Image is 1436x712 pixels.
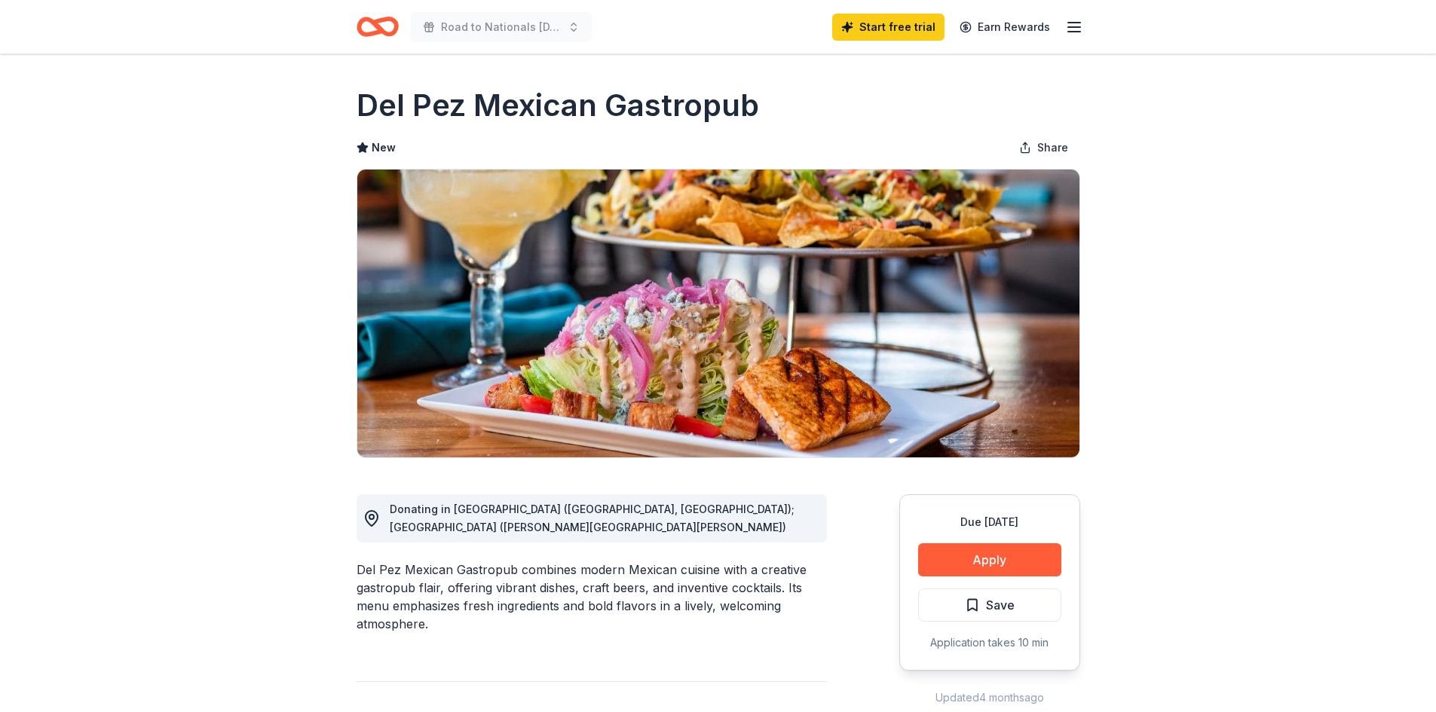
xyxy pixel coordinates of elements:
span: Share [1037,139,1068,157]
button: Share [1007,133,1080,163]
div: Updated 4 months ago [899,689,1080,707]
h1: Del Pez Mexican Gastropub [357,84,759,127]
span: Road to Nationals [DATE]-[DATE] [441,18,562,36]
button: Apply [918,543,1061,576]
span: Save [986,595,1015,615]
img: Image for Del Pez Mexican Gastropub [357,170,1079,457]
a: Start free trial [832,14,945,41]
div: Application takes 10 min [918,634,1061,652]
div: Del Pez Mexican Gastropub combines modern Mexican cuisine with a creative gastropub flair, offeri... [357,561,827,633]
span: New [372,139,396,157]
span: Donating in [GEOGRAPHIC_DATA] ([GEOGRAPHIC_DATA], [GEOGRAPHIC_DATA]); [GEOGRAPHIC_DATA] ([PERSON_... [390,503,795,533]
button: Road to Nationals [DATE]-[DATE] [411,12,592,42]
div: Due [DATE] [918,513,1061,531]
a: Home [357,9,399,44]
a: Earn Rewards [951,14,1059,41]
button: Save [918,588,1061,622]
